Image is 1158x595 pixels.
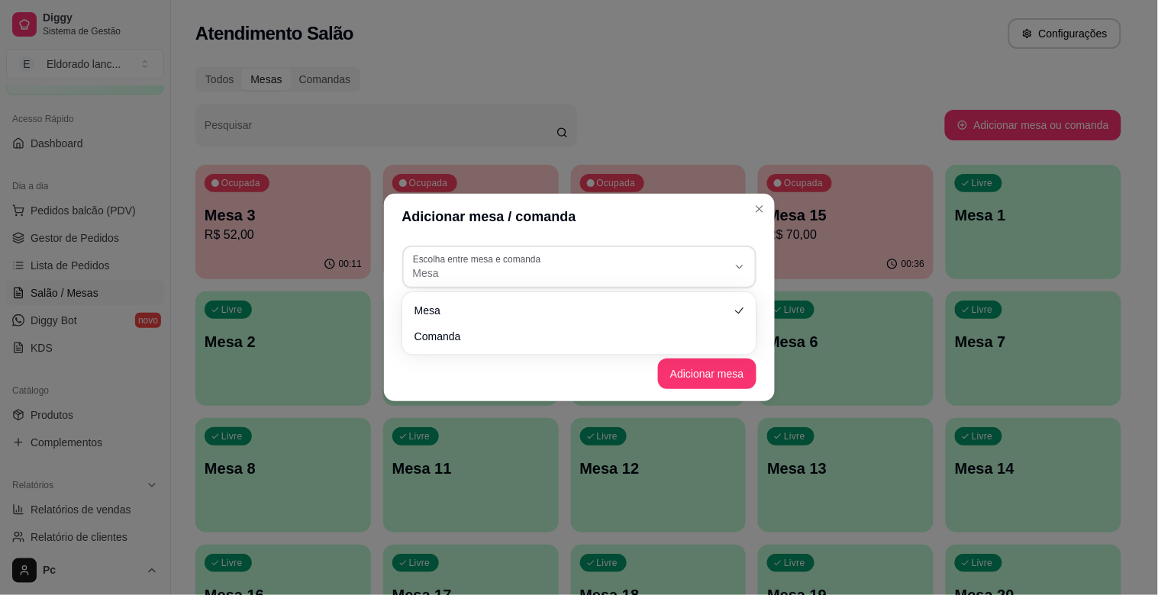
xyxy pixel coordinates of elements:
label: Escolha entre mesa e comanda [413,252,546,265]
button: Close [747,197,772,221]
button: Adicionar mesa [658,359,756,389]
span: Mesa [414,303,729,318]
header: Adicionar mesa / comanda [384,194,775,240]
span: Mesa [413,265,727,281]
span: Comanda [414,329,729,344]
